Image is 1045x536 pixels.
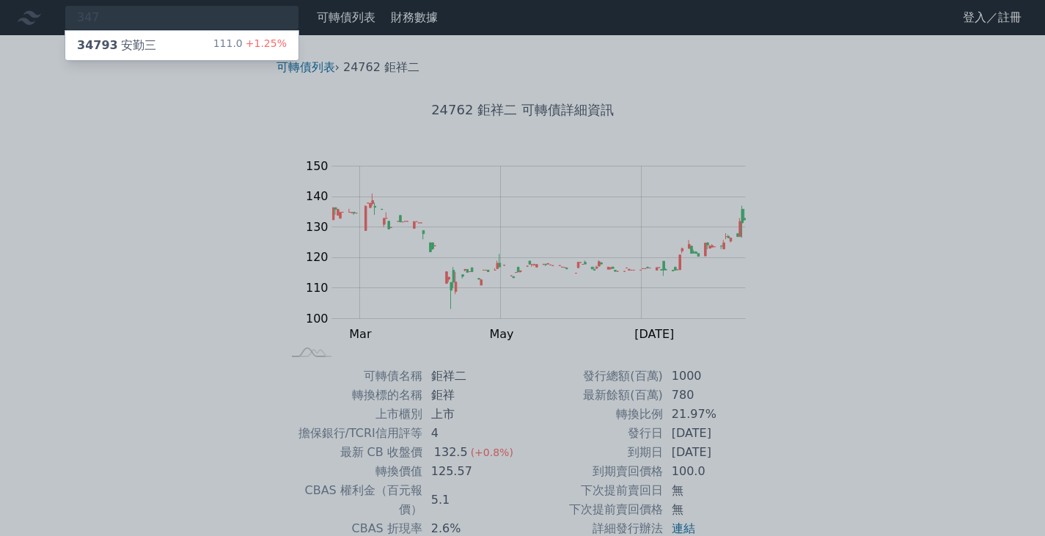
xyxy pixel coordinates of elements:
[65,31,298,60] a: 34793安勤三 111.0+1.25%
[972,466,1045,536] div: 聊天小工具
[243,37,287,49] span: +1.25%
[77,38,118,52] span: 34793
[972,466,1045,536] iframe: Chat Widget
[77,37,156,54] div: 安勤三
[213,37,287,54] div: 111.0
